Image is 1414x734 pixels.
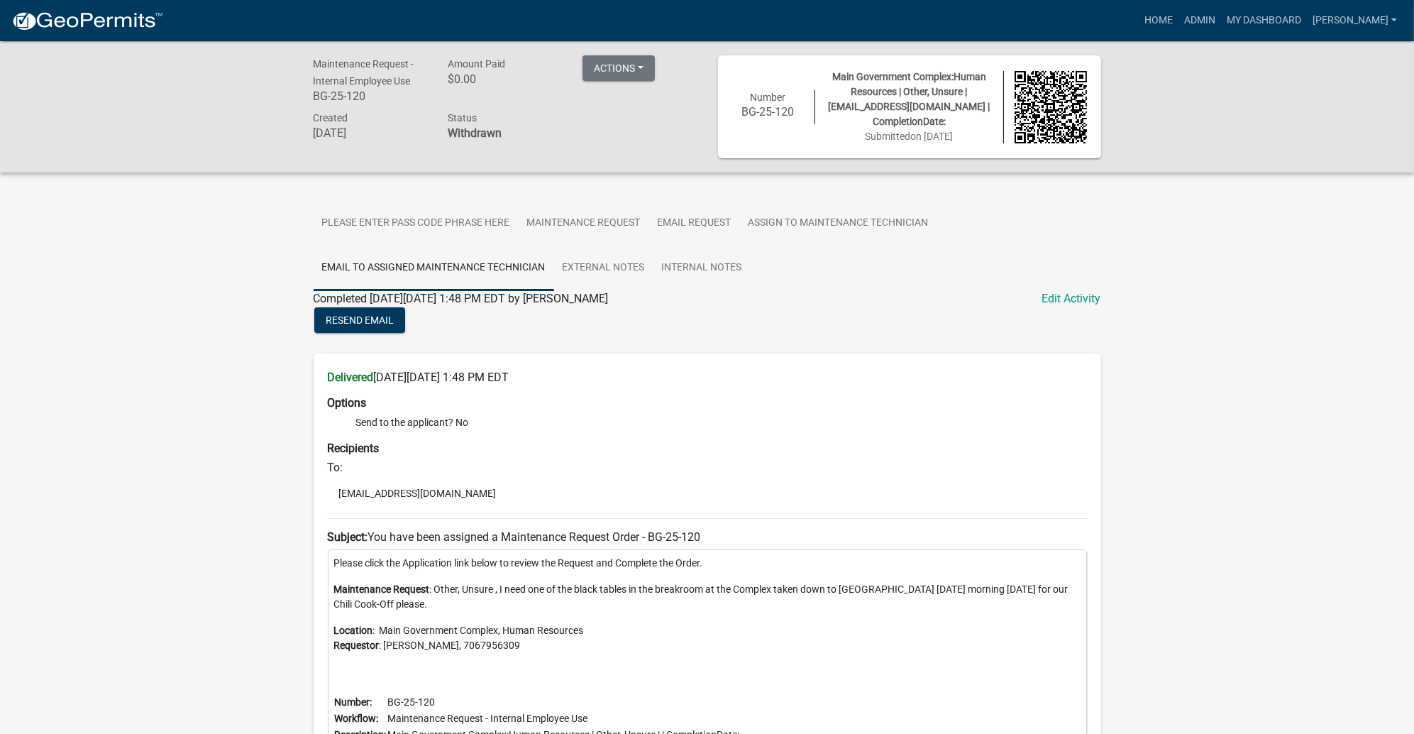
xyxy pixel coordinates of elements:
a: Email to Assigned Maintenance Technician [314,246,554,291]
button: Actions [582,55,655,81]
span: Amount Paid [448,58,505,70]
img: QR code [1015,71,1087,143]
span: Completed [DATE][DATE] 1:48 PM EDT by [PERSON_NAME] [314,292,609,305]
h6: $0.00 [448,72,561,86]
li: [EMAIL_ADDRESS][DOMAIN_NAME] [328,483,1087,504]
a: [PERSON_NAME] [1307,7,1403,34]
a: External Notes [554,246,653,291]
strong: Recipients [328,442,380,455]
b: Number: [335,696,372,708]
a: Home [1139,7,1178,34]
td: Maintenance Request - Internal Employee Use [387,711,741,727]
a: Please Enter Pass Code Phrase Here [314,201,519,246]
strong: Delivered [328,371,374,384]
h6: BG-25-120 [732,105,805,119]
strong: Requestor [334,640,380,651]
span: Created [314,112,348,124]
span: Submitted on [DATE] [866,131,954,142]
a: Internal Notes [653,246,751,291]
h6: To: [328,461,1087,474]
strong: Subject: [328,530,368,544]
span: Number [750,92,785,103]
a: My Dashboard [1221,7,1307,34]
strong: Location [334,625,373,636]
p: : Other, Unsure , I need one of the black tables in the breakroom at the Complex taken down to [G... [334,582,1081,612]
h6: BG-25-120 [314,89,427,103]
span: Maintenance Request - Internal Employee Use [314,58,414,87]
strong: Options [328,396,367,410]
p: : Main Government Complex, Human Resources : [PERSON_NAME], 7067956309 [334,623,1081,653]
td: BG-25-120 [387,694,741,711]
h6: You have been assigned a Maintenance Request Order - BG-25-120 [328,530,1087,544]
h6: [DATE] [314,126,427,140]
strong: Maintenance Request [334,584,430,595]
span: Resend Email [326,314,394,326]
li: Send to the applicant? No [356,415,1087,430]
span: Main Government Complex:Human Resources | Other, Unsure | [EMAIL_ADDRESS][DOMAIN_NAME] | Completi... [829,71,990,127]
p: Please click the Application link below to review the Request and Complete the Order. [334,556,1081,571]
span: Status [448,112,477,124]
a: Admin [1178,7,1221,34]
b: Workflow: [335,713,379,724]
button: Resend Email [314,307,405,333]
a: Maintenance Request [519,201,649,246]
strong: Withdrawn [448,126,502,140]
a: Email Request [649,201,740,246]
h6: [DATE][DATE] 1:48 PM EDT [328,371,1087,384]
a: Assign to Maintenance Technician [740,201,937,246]
a: Edit Activity [1042,290,1101,307]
